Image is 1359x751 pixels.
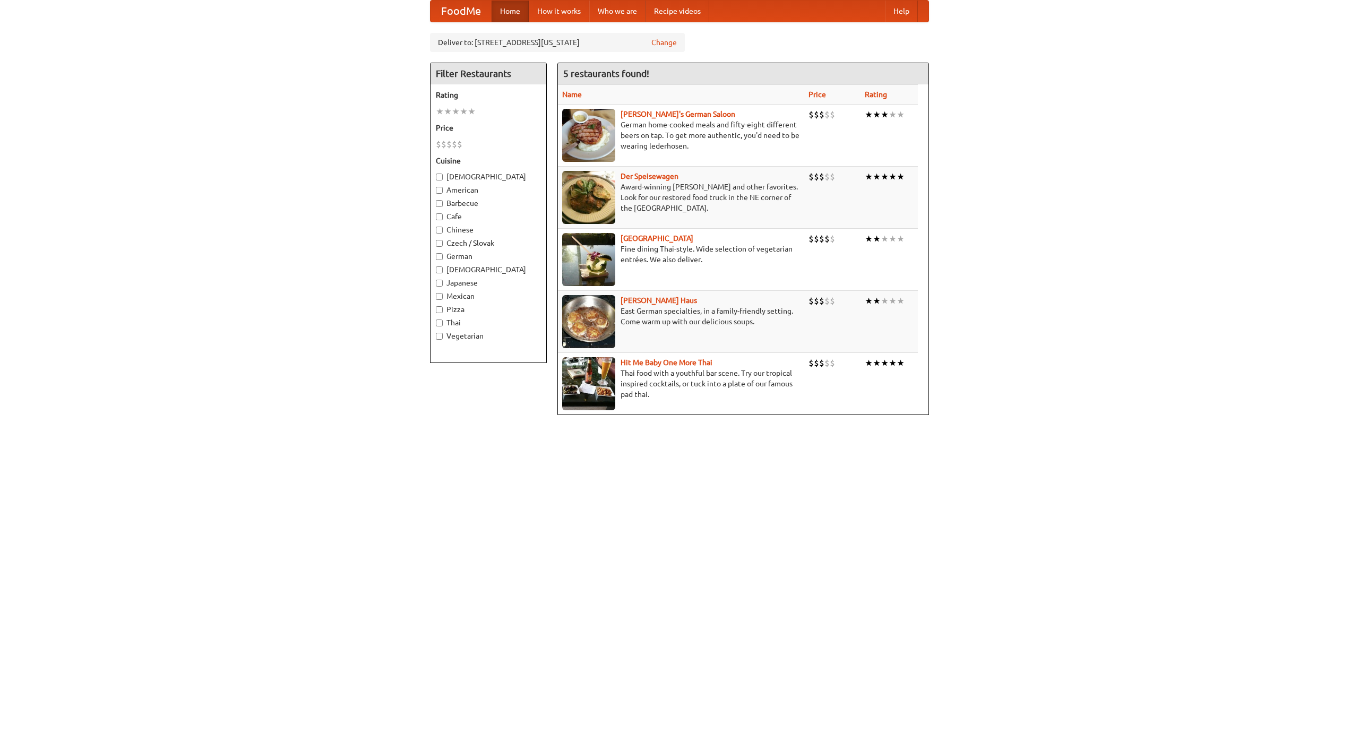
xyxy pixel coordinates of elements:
input: Czech / Slovak [436,240,443,247]
a: Price [808,90,826,99]
li: $ [830,357,835,369]
a: [PERSON_NAME] Haus [621,296,697,305]
p: German home-cooked meals and fifty-eight different beers on tap. To get more authentic, you'd nee... [562,119,800,151]
li: ★ [881,171,889,183]
li: $ [819,357,824,369]
a: Recipe videos [646,1,709,22]
a: Change [651,37,677,48]
label: Barbecue [436,198,541,209]
li: ★ [444,106,452,117]
li: ★ [881,357,889,369]
p: East German specialties, in a family-friendly setting. Come warm up with our delicious soups. [562,306,800,327]
li: ★ [865,295,873,307]
label: American [436,185,541,195]
li: $ [808,357,814,369]
input: Japanese [436,280,443,287]
h4: Filter Restaurants [431,63,546,84]
li: ★ [897,233,905,245]
input: American [436,187,443,194]
li: $ [814,171,819,183]
li: ★ [881,109,889,120]
h5: Price [436,123,541,133]
label: [DEMOGRAPHIC_DATA] [436,171,541,182]
li: $ [824,171,830,183]
label: German [436,251,541,262]
li: ★ [889,171,897,183]
li: $ [819,109,824,120]
input: Barbecue [436,200,443,207]
img: babythai.jpg [562,357,615,410]
input: Pizza [436,306,443,313]
li: ★ [873,109,881,120]
label: Mexican [436,291,541,301]
li: $ [436,139,441,150]
li: $ [819,171,824,183]
label: Cafe [436,211,541,222]
label: [DEMOGRAPHIC_DATA] [436,264,541,275]
li: ★ [460,106,468,117]
li: ★ [897,357,905,369]
li: $ [819,295,824,307]
li: ★ [873,295,881,307]
li: $ [814,109,819,120]
input: Thai [436,320,443,326]
a: [PERSON_NAME]'s German Saloon [621,110,735,118]
li: $ [814,295,819,307]
input: [DEMOGRAPHIC_DATA] [436,174,443,180]
li: $ [808,171,814,183]
li: ★ [865,171,873,183]
li: $ [808,233,814,245]
li: ★ [865,109,873,120]
input: Cafe [436,213,443,220]
input: Vegetarian [436,333,443,340]
li: $ [824,109,830,120]
li: $ [830,171,835,183]
li: ★ [897,171,905,183]
a: FoodMe [431,1,492,22]
label: Japanese [436,278,541,288]
a: Der Speisewagen [621,172,678,180]
li: $ [814,233,819,245]
input: Mexican [436,293,443,300]
a: Rating [865,90,887,99]
label: Czech / Slovak [436,238,541,248]
li: $ [452,139,457,150]
img: speisewagen.jpg [562,171,615,224]
li: ★ [881,233,889,245]
a: Help [885,1,918,22]
p: Award-winning [PERSON_NAME] and other favorites. Look for our restored food truck in the NE corne... [562,182,800,213]
li: $ [808,295,814,307]
img: esthers.jpg [562,109,615,162]
li: ★ [881,295,889,307]
li: ★ [436,106,444,117]
li: ★ [897,109,905,120]
a: [GEOGRAPHIC_DATA] [621,234,693,243]
div: Deliver to: [STREET_ADDRESS][US_STATE] [430,33,685,52]
a: Who we are [589,1,646,22]
li: ★ [468,106,476,117]
img: kohlhaus.jpg [562,295,615,348]
li: $ [814,357,819,369]
a: Hit Me Baby One More Thai [621,358,712,367]
li: ★ [889,233,897,245]
li: ★ [897,295,905,307]
li: $ [819,233,824,245]
h5: Rating [436,90,541,100]
li: ★ [865,357,873,369]
input: German [436,253,443,260]
a: How it works [529,1,589,22]
input: Chinese [436,227,443,234]
li: ★ [873,357,881,369]
li: ★ [873,171,881,183]
li: ★ [452,106,460,117]
ng-pluralize: 5 restaurants found! [563,68,649,79]
p: Fine dining Thai-style. Wide selection of vegetarian entrées. We also deliver. [562,244,800,265]
li: ★ [889,357,897,369]
label: Thai [436,317,541,328]
li: ★ [889,109,897,120]
li: $ [441,139,446,150]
